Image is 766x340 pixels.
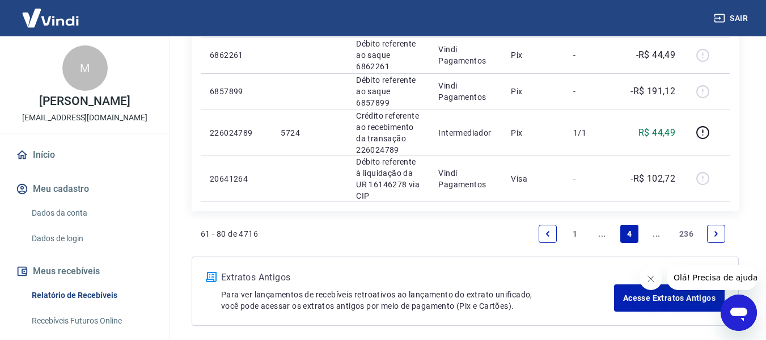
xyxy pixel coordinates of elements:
p: - [573,173,607,184]
p: R$ 44,49 [638,126,675,140]
a: Next page [707,225,725,243]
p: - [573,49,607,61]
p: 1/1 [573,127,607,138]
button: Sair [712,8,752,29]
p: Pix [511,127,555,138]
a: Dados da conta [27,202,156,225]
p: Vindi Pagamentos [438,167,493,190]
div: M [62,45,108,91]
p: Pix [511,49,555,61]
img: ícone [206,272,217,282]
a: Recebíveis Futuros Online [27,309,156,333]
p: [EMAIL_ADDRESS][DOMAIN_NAME] [22,112,147,124]
button: Meu cadastro [14,177,156,202]
button: Meus recebíveis [14,259,156,284]
p: - [573,86,607,97]
a: Previous page [539,225,557,243]
p: Pix [511,86,555,97]
p: Débito referente ao saque 6857899 [356,74,420,108]
p: Visa [511,173,555,184]
a: Page 1 [566,225,584,243]
a: Jump backward [593,225,611,243]
iframe: Botão para abrir a janela de mensagens [721,295,757,331]
p: Débito referente ao saque 6862261 [356,38,420,72]
p: Extratos Antigos [221,271,614,284]
p: Vindi Pagamentos [438,80,493,103]
p: -R$ 102,72 [630,172,675,186]
p: Vindi Pagamentos [438,44,493,66]
p: Crédito referente ao recebimento da transação 226024789 [356,110,420,156]
p: Para ver lançamentos de recebíveis retroativos ao lançamento do extrato unificado, você pode aces... [221,289,614,312]
p: Débito referente à liquidação da UR 16146278 via CIP [356,156,420,202]
a: Page 4 is your current page [620,225,638,243]
iframe: Mensagem da empresa [667,265,757,290]
img: Vindi [14,1,87,35]
p: -R$ 191,12 [630,85,675,98]
p: -R$ 44,49 [636,48,676,62]
a: Relatório de Recebíveis [27,284,156,307]
p: [PERSON_NAME] [39,95,130,107]
p: 5724 [281,127,338,138]
p: 61 - 80 de 4716 [201,228,258,240]
a: Page 236 [675,225,698,243]
p: Intermediador [438,127,493,138]
p: 6857899 [210,86,263,97]
p: 6862261 [210,49,263,61]
ul: Pagination [534,220,730,247]
span: Olá! Precisa de ajuda? [7,8,95,17]
p: 20641264 [210,173,263,184]
a: Acesse Extratos Antigos [614,284,725,312]
a: Jump forward [647,225,666,243]
a: Dados de login [27,227,156,250]
a: Início [14,142,156,167]
iframe: Fechar mensagem [640,267,662,290]
p: 226024789 [210,127,263,138]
